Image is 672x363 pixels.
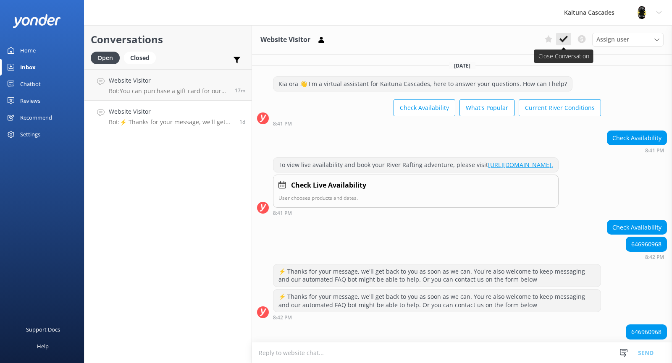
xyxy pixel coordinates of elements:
div: Check Availability [607,131,667,145]
div: ⚡ Thanks for your message, we'll get back to you as soon as we can. You're also welcome to keep m... [273,290,601,312]
div: Oct 13 2025 08:42pm (UTC +13:00) Pacific/Auckland [626,254,667,260]
div: Oct 13 2025 08:41pm (UTC +13:00) Pacific/Auckland [273,120,601,126]
div: Open [91,52,120,64]
button: What's Popular [459,99,514,116]
h4: Check Live Availability [291,180,366,191]
p: Bot: ⚡ Thanks for your message, we'll get back to you as soon as we can. You're also welcome to k... [109,118,233,126]
img: yonder-white-logo.png [13,14,61,28]
div: 646960968 [626,237,667,251]
span: Assign user [596,35,629,44]
div: Oct 13 2025 08:42pm (UTC +13:00) Pacific/Auckland [626,342,667,347]
div: 646960968 [626,325,667,339]
strong: 8:42 PM [273,315,292,320]
img: 802-1755650174.png [635,6,648,19]
div: Recommend [20,109,52,126]
a: [URL][DOMAIN_NAME]. [488,161,553,169]
div: Home [20,42,36,59]
div: Kia ora 👋 I'm a virtual assistant for Kaituna Cascades, here to answer your questions. How can I ... [273,77,572,91]
a: Open [91,53,124,62]
div: Support Docs [26,321,60,338]
strong: 8:41 PM [273,121,292,126]
span: Oct 15 2025 10:29am (UTC +13:00) Pacific/Auckland [235,87,245,94]
div: Reviews [20,92,40,109]
div: Oct 13 2025 08:42pm (UTC +13:00) Pacific/Auckland [273,314,601,320]
div: Help [37,338,49,355]
strong: 8:41 PM [645,148,664,153]
h4: Website Visitor [109,76,228,85]
div: To view live availability and book your River Rafting adventure, please visit [273,158,558,172]
span: [DATE] [449,62,475,69]
div: Settings [20,126,40,143]
p: User chooses products and dates. [278,194,553,202]
div: Closed [124,52,156,64]
a: Closed [124,53,160,62]
a: Website VisitorBot:You can purchase a gift card for our rafting trips at the following link: [URL... [84,69,252,101]
div: ⚡ Thanks for your message, we'll get back to you as soon as we can. You're also welcome to keep m... [273,264,601,287]
strong: 8:41 PM [273,211,292,216]
button: Current River Conditions [519,99,601,116]
div: Oct 13 2025 08:41pm (UTC +13:00) Pacific/Auckland [607,147,667,153]
h2: Conversations [91,31,245,47]
h3: Website Visitor [260,34,310,45]
div: Assign User [592,33,664,46]
p: Bot: You can purchase a gift card for our rafting trips at the following link: [URL][DOMAIN_NAME]. [109,87,228,95]
div: Chatbot [20,76,41,92]
div: Inbox [20,59,36,76]
h4: Website Visitor [109,107,233,116]
div: Oct 13 2025 08:41pm (UTC +13:00) Pacific/Auckland [273,210,559,216]
div: Check Availability [607,220,667,235]
button: Check Availability [394,99,455,116]
span: Oct 13 2025 08:46pm (UTC +13:00) Pacific/Auckland [239,118,245,125]
strong: 8:42 PM [645,255,664,260]
a: Website VisitorBot:⚡ Thanks for your message, we'll get back to you as soon as we can. You're als... [84,101,252,132]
